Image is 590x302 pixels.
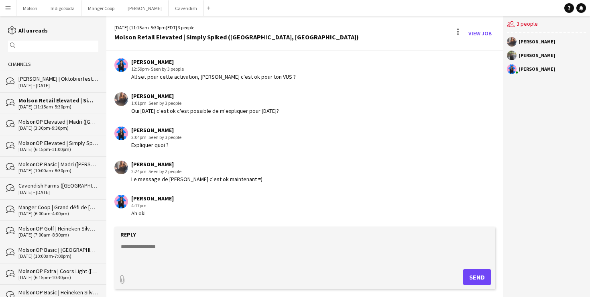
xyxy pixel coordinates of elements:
div: [DATE] (7:00am-8:30pm) [18,232,98,238]
a: All unreads [8,27,48,34]
div: [DATE] - [DATE] [18,83,98,88]
button: [PERSON_NAME] [121,0,169,16]
div: MolsonOP Basic | Madri ([PERSON_NAME], [GEOGRAPHIC_DATA]) [18,161,98,168]
div: All set pour cette activation, [PERSON_NAME] c'est ok pour ton VUS ? [131,73,296,80]
div: [DATE] (6:00am-4:00pm) [18,211,98,216]
span: · Seen by 2 people [146,168,181,174]
div: [PERSON_NAME] [519,53,555,58]
div: MolsonOP Basic | Heineken Silver ([GEOGRAPHIC_DATA], [GEOGRAPHIC_DATA]) [18,289,98,296]
div: 12:59pm [131,65,296,73]
div: Expliquer quoi ? [131,141,181,149]
div: [DATE] (6:15pm-10:30pm) [18,275,98,280]
button: Indigo Soda [44,0,81,16]
div: [PERSON_NAME] [519,67,555,71]
label: Reply [120,231,136,238]
button: Send [463,269,491,285]
div: Cavendish Farms ([GEOGRAPHIC_DATA], [GEOGRAPHIC_DATA]) [18,182,98,189]
button: Molson [16,0,44,16]
div: [DATE] (3:30pm-9:30pm) [18,125,98,131]
span: EDT [167,24,176,31]
button: Manger Coop [81,0,121,16]
span: · Seen by 3 people [146,134,181,140]
div: Oui [DATE] c'est ok c'est possible de m'expliquer pour [DATE]? [131,107,279,114]
span: · Seen by 3 people [146,100,181,106]
div: 1:01pm [131,100,279,107]
button: Cavendish [169,0,204,16]
div: [PERSON_NAME] | Oktobierfest ([GEOGRAPHIC_DATA], [GEOGRAPHIC_DATA]) [18,75,98,82]
div: 3 people [507,16,586,33]
div: 2:24pm [131,168,262,175]
div: [PERSON_NAME] [131,161,262,168]
div: [PERSON_NAME] [519,39,555,44]
div: MolsonOP Extra | Coors Light ([GEOGRAPHIC_DATA], [GEOGRAPHIC_DATA]) [18,267,98,275]
div: Manger Coop | Grand défi de [GEOGRAPHIC_DATA] ([GEOGRAPHIC_DATA], [GEOGRAPHIC_DATA]) [18,204,98,211]
div: [DATE] - [DATE] [18,190,98,195]
a: View Job [465,27,495,40]
div: [PERSON_NAME] [131,92,279,100]
div: MolsonOP Elevated | Madri ([GEOGRAPHIC_DATA], [GEOGRAPHIC_DATA]), MolsonOP Basic | Sol ([GEOGRAPH... [18,118,98,125]
div: [PERSON_NAME] [131,127,181,134]
div: [DATE] (11:15am-5:30pm) | 3 people [114,24,359,31]
div: [DATE] - [DATE] [18,296,98,302]
div: MolsonOP Elevated | Simply Spiked (Coquitlam, [GEOGRAPHIC_DATA]) [18,139,98,147]
div: MolsonOP Basic | [GEOGRAPHIC_DATA] ([GEOGRAPHIC_DATA], [GEOGRAPHIC_DATA]), MolsonOP Basic | Heine... [18,246,98,253]
div: [PERSON_NAME] [131,58,296,65]
div: Ah oki [131,210,174,217]
div: Molson Retail Elevated | Simply Spiked ([GEOGRAPHIC_DATA], [GEOGRAPHIC_DATA]) [114,33,359,41]
span: · Seen by 3 people [149,66,184,72]
div: Le message de [PERSON_NAME] c'est ok maintenant =) [131,175,262,183]
div: 2:04pm [131,134,181,141]
div: MolsonOP Golf | Heineken Silver (Bécancour, [GEOGRAPHIC_DATA]) [18,225,98,232]
div: [DATE] (11:15am-5:30pm) [18,104,98,110]
div: [DATE] (6:15pm-11:00pm) [18,147,98,152]
div: [DATE] (10:00am-7:00pm) [18,253,98,259]
div: Molson Retail Elevated | Simply Spiked ([GEOGRAPHIC_DATA], [GEOGRAPHIC_DATA]) [18,97,98,104]
div: [DATE] (10:00am-8:30pm) [18,168,98,173]
div: 4:17pm [131,202,174,209]
div: [PERSON_NAME] [131,195,174,202]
